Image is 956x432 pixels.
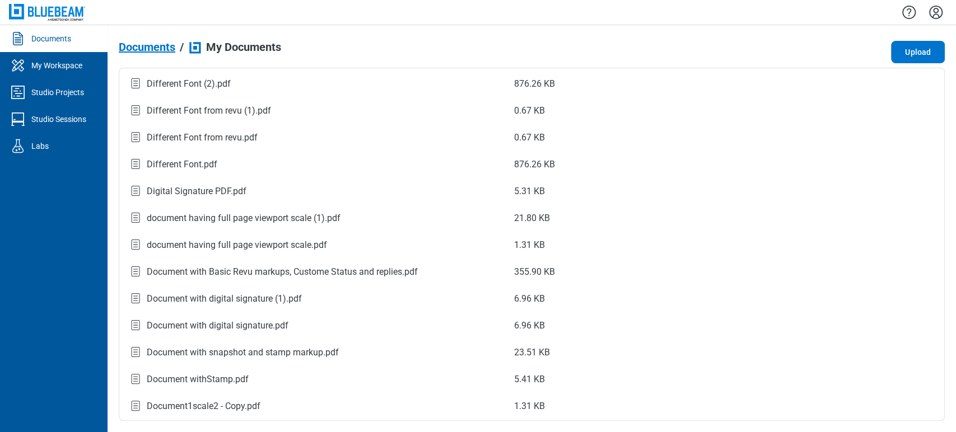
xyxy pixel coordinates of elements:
[31,87,84,98] div: Studio Projects
[147,131,258,144] div: Different Font from revu.pdf
[147,212,341,225] div: document having full page viewport scale (1).pdf
[147,292,302,306] div: Document with digital signature (1).pdf
[505,124,890,151] td: 0.67 KB
[147,104,271,118] div: Different Font from revu (1).pdf
[9,30,27,48] svg: Documents
[9,4,85,20] img: Bluebeam, Inc.
[31,33,71,44] div: Documents
[505,339,890,366] td: 23.51 KB
[505,205,890,232] td: 21.80 KB
[505,312,890,339] td: 6.96 KB
[147,77,231,91] div: Different Font (2).pdf
[505,97,890,124] td: 0.67 KB
[505,151,890,178] td: 876.26 KB
[147,346,339,359] div: Document with snapshot and stamp markup.pdf
[147,373,249,386] div: Document withStamp.pdf
[147,158,217,171] div: Different Font.pdf
[505,366,890,393] td: 5.41 KB
[505,393,890,420] td: 1.31 KB
[505,259,890,285] td: 355.90 KB
[9,83,27,101] svg: Studio Projects
[147,185,246,198] div: Digital Signature PDF.pdf
[505,71,890,97] td: 876.26 KB
[31,60,82,71] div: My Workspace
[9,57,27,74] svg: My Workspace
[927,3,945,22] button: Settings
[206,41,281,53] span: My Documents
[9,137,27,155] svg: Labs
[31,140,49,152] div: Labs
[891,41,945,63] button: Upload
[505,285,890,312] td: 6.96 KB
[180,41,184,53] div: /
[147,238,327,252] div: document having full page viewport scale.pdf
[505,178,890,205] td: 5.31 KB
[119,41,175,53] span: Documents
[505,232,890,259] td: 1.31 KB
[31,114,86,125] div: Studio Sessions
[147,400,260,413] div: Document1scale2 - Copy.pdf
[147,265,418,279] div: Document with Basic Revu markups, Custome Status and replies.pdf
[147,319,288,332] div: Document with digital signature.pdf
[9,110,27,128] svg: Studio Sessions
